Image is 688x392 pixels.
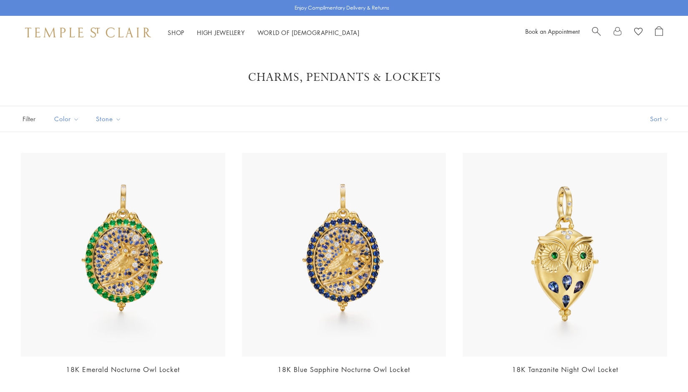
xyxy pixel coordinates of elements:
img: 18K Emerald Nocturne Owl Locket [21,153,225,357]
span: Color [50,114,86,124]
nav: Main navigation [168,27,360,38]
a: 18K Blue Sapphire Nocturne Owl Locket [277,365,410,374]
button: Stone [90,110,128,128]
a: 18K Tanzanite Night Owl Locket [512,365,618,374]
img: Temple St. Clair [25,27,151,37]
h1: Charms, Pendants & Lockets [33,70,655,85]
span: Stone [92,114,128,124]
a: Search [592,26,601,39]
a: ShopShop [168,28,184,37]
img: 18K Blue Sapphire Nocturne Owl Locket [242,153,446,357]
p: Enjoy Complimentary Delivery & Returns [295,4,389,12]
button: Show sort by [631,106,688,132]
a: High JewelleryHigh Jewellery [197,28,245,37]
a: Open Shopping Bag [655,26,663,39]
img: 18K Tanzanite Night Owl Locket [463,153,667,357]
a: 18K Emerald Nocturne Owl Locket [66,365,180,374]
button: Color [48,110,86,128]
a: View Wishlist [634,26,643,39]
a: World of [DEMOGRAPHIC_DATA]World of [DEMOGRAPHIC_DATA] [257,28,360,37]
a: Book an Appointment [525,27,580,35]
